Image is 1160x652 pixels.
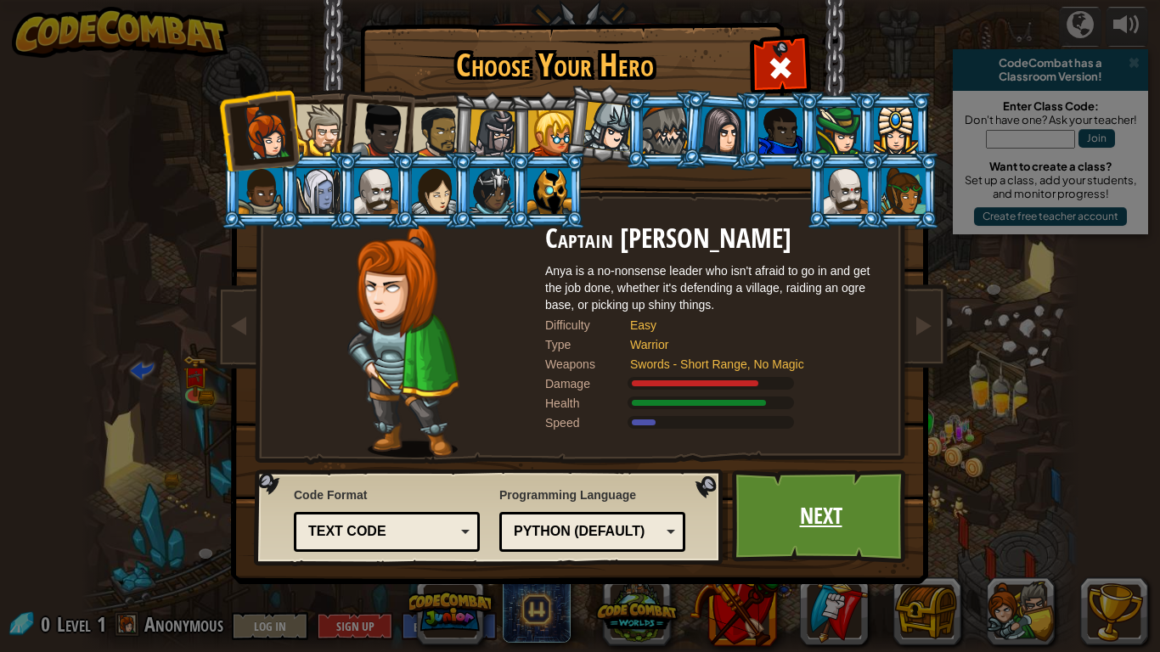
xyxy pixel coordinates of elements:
[333,86,416,169] li: Lady Ida Justheart
[545,414,630,431] div: Speed
[394,152,470,229] li: Illia Shieldsmith
[630,317,868,334] div: Easy
[510,152,586,229] li: Ritic the Cold
[347,224,459,458] img: captain-pose.png
[630,356,868,373] div: Swords - Short Range, No Magic
[806,152,882,229] li: Okar Stompfoot
[545,262,885,313] div: Anya is a no-nonsense leader who isn't afraid to go in and get the job done, whether it's defendi...
[279,89,355,166] li: Sir Tharin Thunderfist
[545,336,630,353] div: Type
[363,48,746,83] h1: Choose Your Hero
[864,152,940,229] li: Zana Woodheart
[732,469,909,563] a: Next
[545,375,885,392] div: Deals 120% of listed Warrior weapon damage.
[545,317,630,334] div: Difficulty
[545,356,630,373] div: Weapons
[336,152,413,229] li: Okar Stompfoot
[856,92,932,169] li: Pender Spellbane
[450,90,531,171] li: Amara Arrowhead
[545,375,630,392] div: Damage
[514,522,661,542] div: Python (Default)
[308,522,455,542] div: Text code
[217,88,301,171] li: Captain Anya Weston
[221,152,297,229] li: Arryn Stonewall
[545,224,885,254] h2: Captain [PERSON_NAME]
[393,91,471,170] li: Alejandro the Duelist
[510,92,586,169] li: Miss Hushbaum
[279,152,355,229] li: Nalfar Cryptor
[452,152,528,229] li: Usara Master Wizard
[740,92,817,169] li: Gordon the Stalwart
[294,486,480,503] span: Code Format
[545,414,885,431] div: Moves at 6 meters per second.
[563,81,647,166] li: Hattori Hanzō
[545,395,630,412] div: Health
[254,469,728,566] img: language-selector-background.png
[680,89,762,171] li: Omarn Brewstone
[625,92,701,169] li: Senick Steelclaw
[630,336,868,353] div: Warrior
[798,92,875,169] li: Naria of the Leaf
[545,395,885,412] div: Gains 140% of listed Warrior armor health.
[499,486,685,503] span: Programming Language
